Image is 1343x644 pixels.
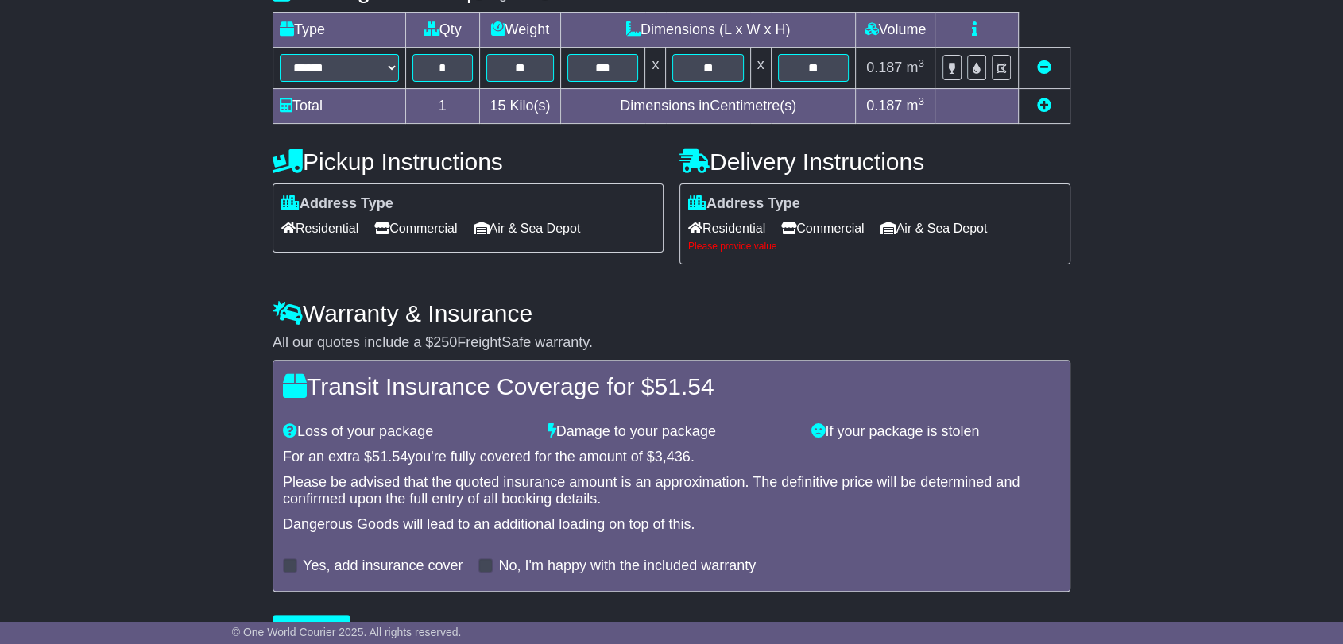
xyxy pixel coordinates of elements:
span: 0.187 [866,98,902,114]
td: Volume [855,12,935,47]
span: Residential [281,216,358,241]
a: Remove this item [1037,60,1051,75]
h4: Delivery Instructions [679,148,1070,175]
h4: Pickup Instructions [273,148,664,175]
td: x [750,47,771,88]
span: 15 [490,98,505,114]
span: 3,436 [655,449,691,465]
sup: 3 [918,95,924,107]
span: 51.54 [654,373,714,399]
td: Dimensions in Centimetre(s) [561,88,856,123]
td: Type [273,12,406,47]
span: m [906,60,924,75]
div: Please provide value [688,241,1062,252]
h4: Warranty & Insurance [273,300,1070,326]
td: Kilo(s) [479,88,561,123]
span: 250 [433,334,457,350]
td: Total [273,88,406,123]
span: Residential [688,216,765,241]
div: Damage to your package [540,423,804,441]
label: Yes, add insurance cover [303,557,463,575]
a: Add new item [1037,98,1051,114]
span: 51.54 [372,449,408,465]
div: If your package is stolen [803,423,1068,441]
span: Air & Sea Depot [880,216,988,241]
label: Address Type [281,195,393,213]
button: Get Quotes [273,615,350,643]
div: All our quotes include a $ FreightSafe warranty. [273,334,1070,352]
td: Qty [406,12,480,47]
td: Weight [479,12,561,47]
h4: Transit Insurance Coverage for $ [283,373,1060,399]
span: © One World Courier 2025. All rights reserved. [232,626,462,638]
div: Please be advised that the quoted insurance amount is an approximation. The definitive price will... [283,474,1060,508]
td: Dimensions (L x W x H) [561,12,856,47]
span: m [906,98,924,114]
sup: 3 [918,57,924,69]
div: Dangerous Goods will lead to an additional loading on top of this. [283,516,1060,534]
span: 0.187 [866,60,902,75]
label: No, I'm happy with the included warranty [498,557,756,575]
td: 1 [406,88,480,123]
span: Commercial [781,216,864,241]
div: For an extra $ you're fully covered for the amount of $ . [283,449,1060,466]
label: Address Type [688,195,800,213]
span: Air & Sea Depot [474,216,581,241]
span: Commercial [374,216,457,241]
td: x [645,47,666,88]
div: Loss of your package [275,423,540,441]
